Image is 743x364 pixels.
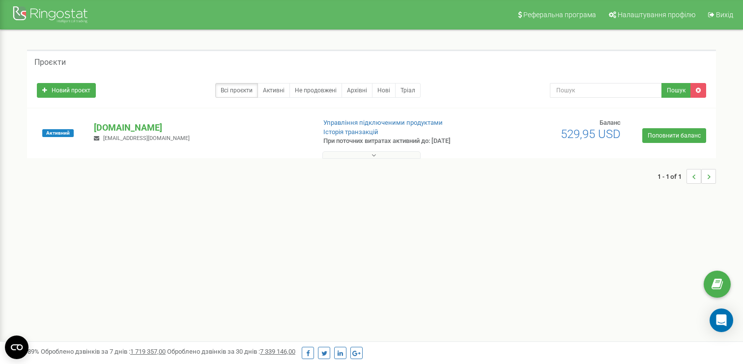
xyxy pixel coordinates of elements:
[289,83,342,98] a: Не продовжені
[657,169,686,184] span: 1 - 1 of 1
[130,348,166,355] u: 1 719 357,00
[323,119,443,126] a: Управління підключеними продуктами
[657,159,716,194] nav: ...
[395,83,421,98] a: Тріал
[260,348,295,355] u: 7 339 146,00
[661,83,691,98] button: Пошук
[103,135,190,141] span: [EMAIL_ADDRESS][DOMAIN_NAME]
[550,83,662,98] input: Пошук
[561,127,621,141] span: 529,95 USD
[600,119,621,126] span: Баланс
[372,83,396,98] a: Нові
[215,83,258,98] a: Всі проєкти
[710,308,733,332] div: Open Intercom Messenger
[34,58,66,67] h5: Проєкти
[257,83,290,98] a: Активні
[5,336,29,359] button: Open CMP widget
[523,11,596,19] span: Реферальна програма
[618,11,695,19] span: Налаштування профілю
[642,128,706,143] a: Поповнити баланс
[323,137,480,146] p: При поточних витратах активний до: [DATE]
[716,11,733,19] span: Вихід
[37,83,96,98] a: Новий проєкт
[167,348,295,355] span: Оброблено дзвінків за 30 днів :
[342,83,372,98] a: Архівні
[42,129,74,137] span: Активний
[94,121,307,134] p: [DOMAIN_NAME]
[323,128,378,136] a: Історія транзакцій
[41,348,166,355] span: Оброблено дзвінків за 7 днів :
